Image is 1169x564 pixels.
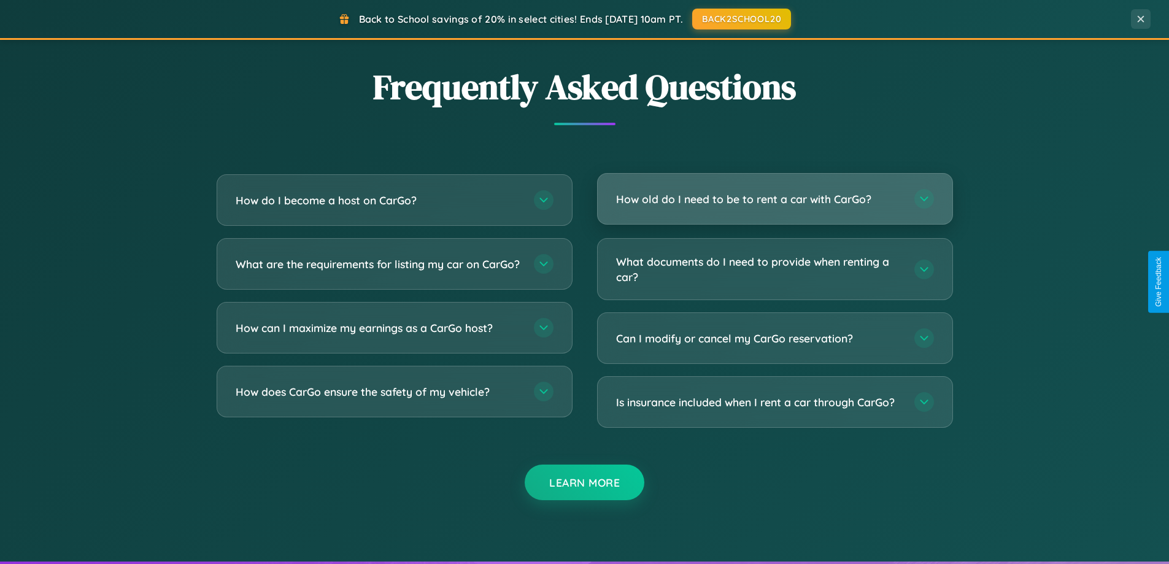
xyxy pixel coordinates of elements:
h3: Can I modify or cancel my CarGo reservation? [616,331,902,346]
h3: How do I become a host on CarGo? [236,193,522,208]
h3: What documents do I need to provide when renting a car? [616,254,902,284]
h3: Is insurance included when I rent a car through CarGo? [616,395,902,410]
div: Give Feedback [1154,257,1163,307]
span: Back to School savings of 20% in select cities! Ends [DATE] 10am PT. [359,13,683,25]
h3: What are the requirements for listing my car on CarGo? [236,257,522,272]
h3: How can I maximize my earnings as a CarGo host? [236,320,522,336]
button: Learn More [525,465,644,500]
h3: How does CarGo ensure the safety of my vehicle? [236,384,522,400]
h2: Frequently Asked Questions [217,63,953,110]
h3: How old do I need to be to rent a car with CarGo? [616,191,902,207]
button: BACK2SCHOOL20 [692,9,791,29]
